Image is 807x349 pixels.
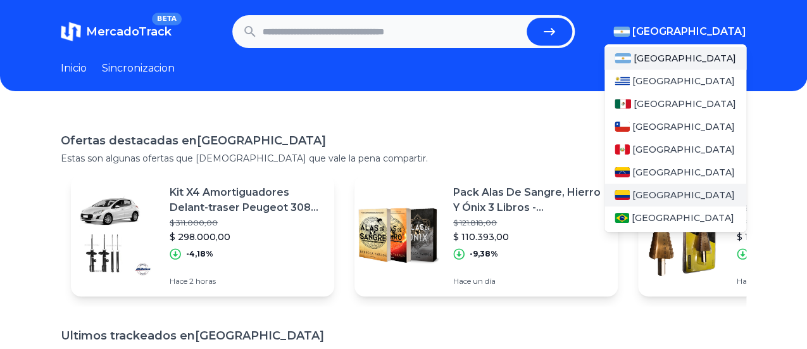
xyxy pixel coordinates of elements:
span: [GEOGRAPHIC_DATA] [634,52,736,65]
a: Inicio [61,61,87,76]
img: Colombia [615,190,630,200]
span: BETA [152,13,182,25]
a: Featured imagePack Alas De Sangre, Hierro Y Ónix 3 Libros - [PERSON_NAME]$ 121.818,00$ 110.393,00... [354,175,618,296]
a: Argentina[GEOGRAPHIC_DATA] [604,47,746,70]
p: -4,18% [186,249,213,259]
img: Featured image [71,191,160,280]
button: [GEOGRAPHIC_DATA] [613,24,746,39]
a: Sincronizacion [102,61,175,76]
a: Colombia[GEOGRAPHIC_DATA] [604,184,746,206]
h1: Ofertas destacadas en [GEOGRAPHIC_DATA] [61,132,746,149]
span: [GEOGRAPHIC_DATA] [632,120,735,133]
p: Hace 2 horas [170,276,324,286]
a: Mexico[GEOGRAPHIC_DATA] [604,92,746,115]
img: Argentina [613,27,630,37]
img: MercadoTrack [61,22,81,42]
img: Featured image [354,191,443,280]
a: Chile[GEOGRAPHIC_DATA] [604,115,746,138]
a: Uruguay[GEOGRAPHIC_DATA] [604,70,746,92]
span: MercadoTrack [86,25,172,39]
span: [GEOGRAPHIC_DATA] [632,143,735,156]
a: Peru[GEOGRAPHIC_DATA] [604,138,746,161]
img: Argentina [615,53,631,63]
p: $ 121.818,00 [453,218,608,228]
img: Venezuela [615,167,630,177]
a: Brasil[GEOGRAPHIC_DATA] [604,206,746,229]
a: Featured imageKit X4 Amortiguadores Delant-traser Peugeot 308 1.6 16v Thp$ 311.000,00$ 298.000,00... [71,175,334,296]
span: [GEOGRAPHIC_DATA] [632,75,735,87]
span: [GEOGRAPHIC_DATA] [632,24,746,39]
span: [GEOGRAPHIC_DATA] [632,212,734,224]
img: Chile [615,122,630,132]
img: Uruguay [615,76,630,86]
span: [GEOGRAPHIC_DATA] [634,98,736,110]
p: Estas son algunas ofertas que [DEMOGRAPHIC_DATA] que vale la pena compartir. [61,152,746,165]
span: [GEOGRAPHIC_DATA] [632,189,735,201]
a: Venezuela[GEOGRAPHIC_DATA] [604,161,746,184]
img: Peru [615,144,630,155]
p: $ 110.393,00 [453,231,608,243]
a: MercadoTrackBETA [61,22,172,42]
p: Pack Alas De Sangre, Hierro Y Ónix 3 Libros - [PERSON_NAME] [453,185,608,215]
p: -9,38% [470,249,498,259]
p: Kit X4 Amortiguadores Delant-traser Peugeot 308 1.6 16v Thp [170,185,324,215]
p: $ 298.000,00 [170,231,324,243]
p: $ 311.000,00 [170,218,324,228]
span: [GEOGRAPHIC_DATA] [632,166,735,179]
img: Featured image [638,191,727,280]
img: Brasil [615,213,629,223]
p: Hace un día [453,276,608,286]
h1: Ultimos trackeados en [GEOGRAPHIC_DATA] [61,327,746,345]
img: Mexico [615,99,631,109]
